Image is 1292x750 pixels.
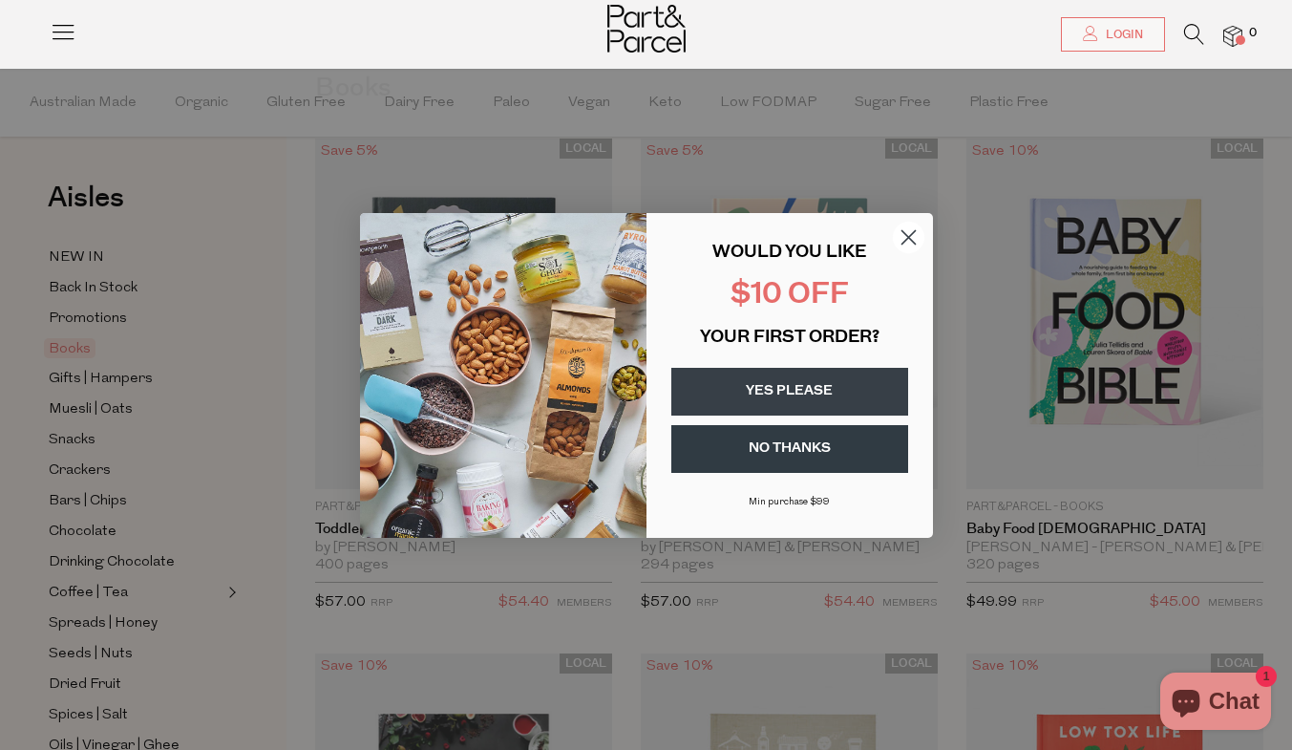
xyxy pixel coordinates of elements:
[1101,27,1143,43] span: Login
[749,497,830,507] span: Min purchase $99
[712,245,866,262] span: WOULD YOU LIKE
[671,368,908,416] button: YES PLEASE
[671,425,908,473] button: NO THANKS
[1154,673,1277,735] inbox-online-store-chat: Shopify online store chat
[1244,25,1261,42] span: 0
[607,5,686,53] img: Part&Parcel
[1061,17,1165,52] a: Login
[1223,26,1242,46] a: 0
[700,330,879,347] span: YOUR FIRST ORDER?
[892,221,925,254] button: Close dialog
[360,213,646,538] img: 43fba0fb-7538-40bc-babb-ffb1a4d097bc.jpeg
[731,281,849,311] span: $10 OFF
